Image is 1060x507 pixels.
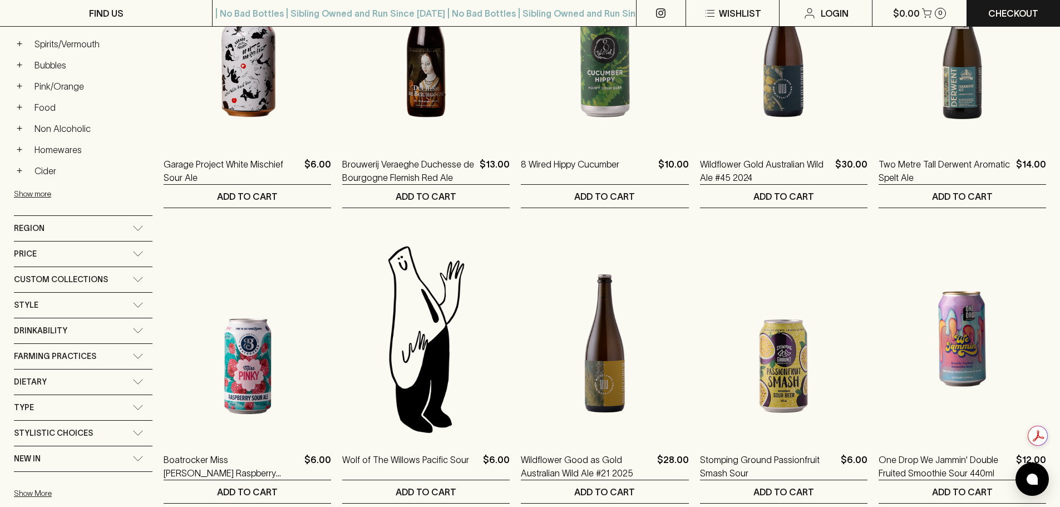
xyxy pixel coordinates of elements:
[29,77,152,96] a: Pink/Orange
[217,190,278,203] p: ADD TO CART
[14,17,25,28] button: +
[29,98,152,117] a: Food
[14,324,67,338] span: Drinkability
[657,453,689,480] p: $28.00
[14,221,45,235] span: Region
[521,185,688,208] button: ADD TO CART
[14,273,108,287] span: Custom Collections
[700,242,867,436] img: Stomping Ground Passionfruit Smash Sour
[821,7,849,20] p: Login
[164,242,331,436] img: Boatrocker Miss Pinky Raspberry Berliner Weisse
[14,452,41,466] span: New In
[753,190,814,203] p: ADD TO CART
[483,453,510,480] p: $6.00
[835,157,867,184] p: $30.00
[14,370,152,395] div: Dietary
[14,183,160,205] button: Show more
[14,426,93,440] span: Stylistic Choices
[396,190,456,203] p: ADD TO CART
[14,421,152,446] div: Stylistic Choices
[893,7,920,20] p: $0.00
[342,242,510,436] img: Blackhearts & Sparrows Man
[841,453,867,480] p: $6.00
[14,375,47,389] span: Dietary
[304,157,331,184] p: $6.00
[29,161,152,180] a: Cider
[932,485,993,499] p: ADD TO CART
[1027,474,1038,485] img: bubble-icon
[574,190,635,203] p: ADD TO CART
[14,38,25,50] button: +
[719,7,761,20] p: Wishlist
[396,485,456,499] p: ADD TO CART
[521,157,619,184] a: 8 Wired Hippy Cucumber
[658,157,689,184] p: $10.00
[164,157,300,184] a: Garage Project White Mischief Sour Ale
[304,453,331,480] p: $6.00
[89,7,124,20] p: FIND US
[29,119,152,138] a: Non Alcoholic
[342,157,475,184] a: Brouwerij Veraeghe Duchesse de Bourgogne Flemish Red Ale
[29,56,152,75] a: Bubbles
[879,242,1046,436] img: One Drop We Jammin' Double Fruited Smoothie Sour 440ml
[342,185,510,208] button: ADD TO CART
[14,242,152,267] div: Price
[164,453,300,480] a: Boatrocker Miss [PERSON_NAME] Raspberry Berliner Weisse
[879,453,1012,480] a: One Drop We Jammin' Double Fruited Smoothie Sour 440ml
[164,185,331,208] button: ADD TO CART
[14,247,37,261] span: Price
[14,350,96,363] span: Farming Practices
[521,242,688,436] img: Wildflower Good as Gold Australian Wild Ale #21 2025
[29,140,152,159] a: Homewares
[14,446,152,471] div: New In
[1016,453,1046,480] p: $12.00
[14,165,25,176] button: +
[700,480,867,503] button: ADD TO CART
[14,401,34,415] span: Type
[938,10,943,16] p: 0
[14,482,160,505] button: Show More
[14,123,25,134] button: +
[988,7,1038,20] p: Checkout
[217,485,278,499] p: ADD TO CART
[14,144,25,155] button: +
[521,453,652,480] a: Wildflower Good as Gold Australian Wild Ale #21 2025
[14,344,152,369] div: Farming Practices
[932,190,993,203] p: ADD TO CART
[1016,157,1046,184] p: $14.00
[14,216,152,241] div: Region
[700,185,867,208] button: ADD TO CART
[14,318,152,343] div: Drinkability
[879,185,1046,208] button: ADD TO CART
[29,35,152,53] a: Spirits/Vermouth
[14,60,25,71] button: +
[14,293,152,318] div: Style
[574,485,635,499] p: ADD TO CART
[14,81,25,92] button: +
[879,480,1046,503] button: ADD TO CART
[879,157,1012,184] a: Two Metre Tall Derwent Aromatic Spelt Ale
[753,485,814,499] p: ADD TO CART
[700,157,831,184] a: Wildflower Gold Australian Wild Ale #45 2024
[342,480,510,503] button: ADD TO CART
[164,480,331,503] button: ADD TO CART
[700,453,836,480] a: Stomping Ground Passionfruit Smash Sour
[14,395,152,420] div: Type
[14,298,38,312] span: Style
[14,267,152,292] div: Custom Collections
[480,157,510,184] p: $13.00
[342,453,469,480] a: Wolf of The Willows Pacific Sour
[14,102,25,113] button: +
[521,480,688,503] button: ADD TO CART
